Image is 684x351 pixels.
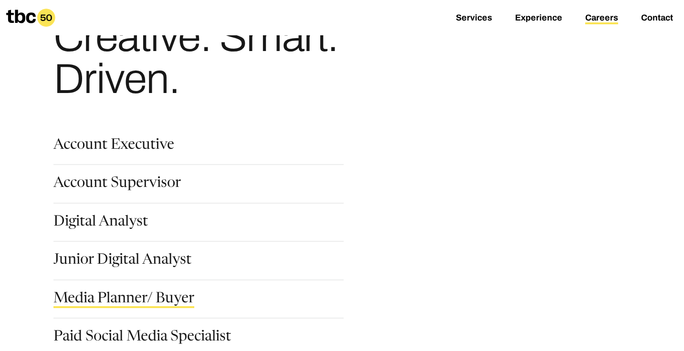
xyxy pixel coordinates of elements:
[53,253,191,269] a: Junior Digital Analyst
[515,13,562,24] a: Experience
[53,16,420,100] h1: Creative. Smart. Driven.
[456,13,492,24] a: Services
[53,215,148,231] a: Digital Analyst
[585,13,618,24] a: Careers
[53,292,194,308] a: Media Planner/ Buyer
[641,13,673,24] a: Contact
[53,330,231,346] a: Paid Social Media Specialist
[53,138,174,155] a: Account Executive
[53,176,181,193] a: Account Supervisor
